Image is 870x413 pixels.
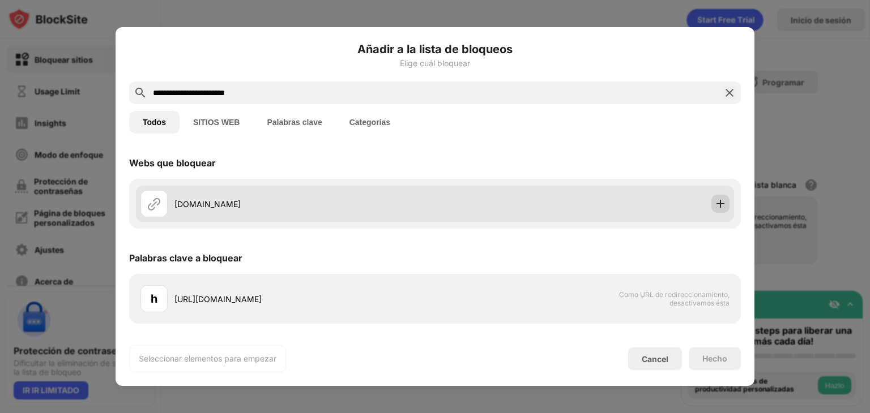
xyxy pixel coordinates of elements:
[129,252,242,264] div: Palabras clave a bloquear
[702,354,727,363] div: Hecho
[129,157,216,169] div: Webs que bloquear
[139,353,276,364] div: Seleccionar elementos para empezar
[129,59,741,68] div: Elige cuál bloquear
[129,111,180,134] button: Todos
[613,290,730,307] span: Como URL de redireccionamiento, desactivamos ésta
[253,111,335,134] button: Palabras clave
[134,86,147,100] img: search.svg
[147,197,161,210] img: url.svg
[642,354,668,364] div: Cancel
[174,293,435,305] div: [URL][DOMAIN_NAME]
[174,198,435,210] div: [DOMAIN_NAME]
[180,111,253,134] button: SITIOS WEB
[151,290,157,307] div: h
[336,111,404,134] button: Categorías
[723,86,736,100] img: search-close
[129,41,741,58] h6: Añadir a la lista de bloqueos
